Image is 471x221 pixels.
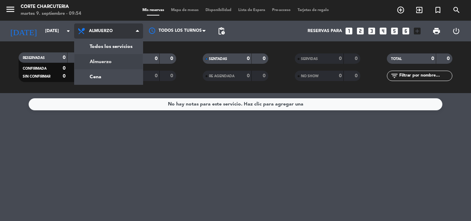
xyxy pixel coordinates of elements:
[168,100,303,108] div: No hay notas para este servicio. Haz clic para agregar una
[355,56,359,61] strong: 0
[356,27,365,36] i: looks_two
[391,57,402,61] span: TOTAL
[64,27,72,35] i: arrow_drop_down
[23,67,47,70] span: CONFIRMADA
[269,8,294,12] span: Pre-acceso
[5,4,16,14] i: menu
[23,75,50,78] span: SIN CONFIRMAR
[446,21,466,41] div: LOG OUT
[209,74,234,78] span: RE AGENDADA
[263,73,267,78] strong: 0
[74,54,143,69] a: Almuerzo
[447,56,451,61] strong: 0
[209,57,227,61] span: SENTADAS
[452,6,461,14] i: search
[247,73,250,78] strong: 0
[202,8,235,12] span: Disponibilidad
[139,8,168,12] span: Mis reservas
[5,23,42,39] i: [DATE]
[63,55,66,60] strong: 0
[390,72,399,80] i: filter_list
[168,8,202,12] span: Mapa de mesas
[355,73,359,78] strong: 0
[263,56,267,61] strong: 0
[367,27,376,36] i: looks_3
[452,27,460,35] i: power_settings_new
[415,6,423,14] i: exit_to_app
[308,29,342,33] span: Reservas para
[155,56,158,61] strong: 0
[390,27,399,36] i: looks_5
[155,73,158,78] strong: 0
[63,74,66,79] strong: 0
[339,56,342,61] strong: 0
[217,27,226,35] span: pending_actions
[431,56,434,61] strong: 0
[74,39,143,54] a: Todos los servicios
[401,27,410,36] i: looks_6
[63,66,66,71] strong: 0
[21,10,81,17] div: martes 9. septiembre - 09:54
[432,27,441,35] span: print
[294,8,332,12] span: Tarjetas de regalo
[344,27,353,36] i: looks_one
[413,27,422,36] i: add_box
[170,73,174,78] strong: 0
[247,56,250,61] strong: 0
[399,72,452,80] input: Filtrar por nombre...
[339,73,342,78] strong: 0
[379,27,388,36] i: looks_4
[89,29,113,33] span: Almuerzo
[5,4,16,17] button: menu
[23,56,45,60] span: RESERVADAS
[21,3,81,10] div: Corte Charcuteria
[170,56,174,61] strong: 0
[434,6,442,14] i: turned_in_not
[301,57,318,61] span: SERVIDAS
[74,69,143,84] a: Cena
[301,74,319,78] span: NO SHOW
[235,8,269,12] span: Lista de Espera
[397,6,405,14] i: add_circle_outline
